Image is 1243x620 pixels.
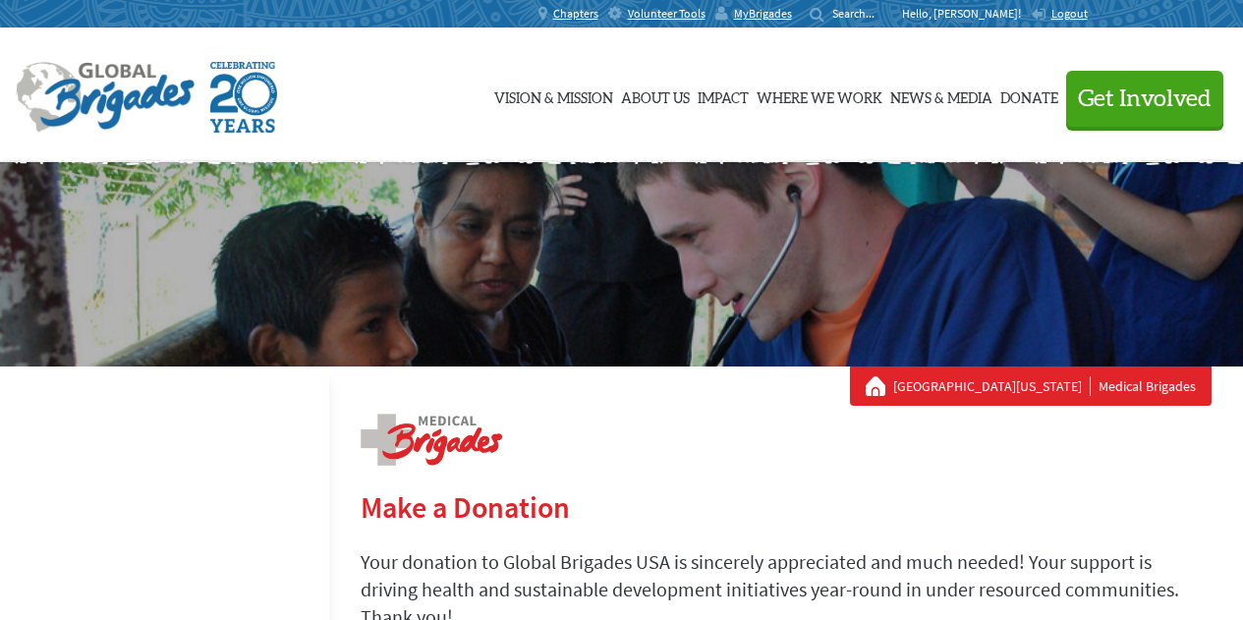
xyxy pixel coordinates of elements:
a: Donate [1000,46,1058,144]
button: Get Involved [1066,71,1223,127]
img: logo-medical.png [361,414,502,466]
a: Vision & Mission [494,46,613,144]
input: Search... [832,6,888,21]
span: Chapters [553,6,598,22]
span: Logout [1051,6,1088,21]
span: Volunteer Tools [628,6,706,22]
a: About Us [621,46,690,144]
a: [GEOGRAPHIC_DATA][US_STATE] [893,376,1091,396]
span: Get Involved [1078,87,1212,111]
img: Global Brigades Celebrating 20 Years [210,62,277,133]
p: Hello, [PERSON_NAME]! [902,6,1031,22]
h2: Make a Donation [361,489,1212,525]
span: MyBrigades [734,6,792,22]
img: Global Brigades Logo [16,62,195,133]
a: Where We Work [757,46,882,144]
a: News & Media [890,46,992,144]
div: Medical Brigades [866,376,1196,396]
a: Impact [698,46,749,144]
a: Logout [1031,6,1088,22]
